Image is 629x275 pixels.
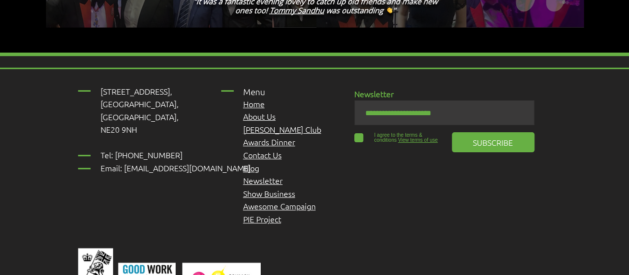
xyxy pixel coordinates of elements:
span: NE20 9NH [101,124,137,135]
a: Blog [243,162,259,173]
button: SUBSCRIBE [452,132,534,152]
span: View terms of use [398,137,437,143]
span: Menu [243,86,265,97]
span: Newsletter [354,88,394,99]
span: Awesome Campaign [243,200,316,211]
a: View terms of use [397,137,438,143]
a: [PERSON_NAME] Club [243,124,321,135]
a: About Us [243,111,276,122]
a: Home [243,98,265,109]
a: PIE Project [243,213,281,224]
a: Show Business [243,188,295,199]
span: [GEOGRAPHIC_DATA], [101,111,179,122]
span: SUBSCRIBE [473,137,513,148]
a: Awards Dinner [243,136,295,147]
span: [STREET_ADDRESS], [101,86,172,97]
span: Tel: [PHONE_NUMBER] Email: [EMAIL_ADDRESS][DOMAIN_NAME] [101,149,251,173]
span: I agree to the terms & conditions [374,132,422,143]
span: [GEOGRAPHIC_DATA], [101,98,179,109]
a: Contact Us [243,149,282,160]
a: Newsletter [243,175,283,186]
